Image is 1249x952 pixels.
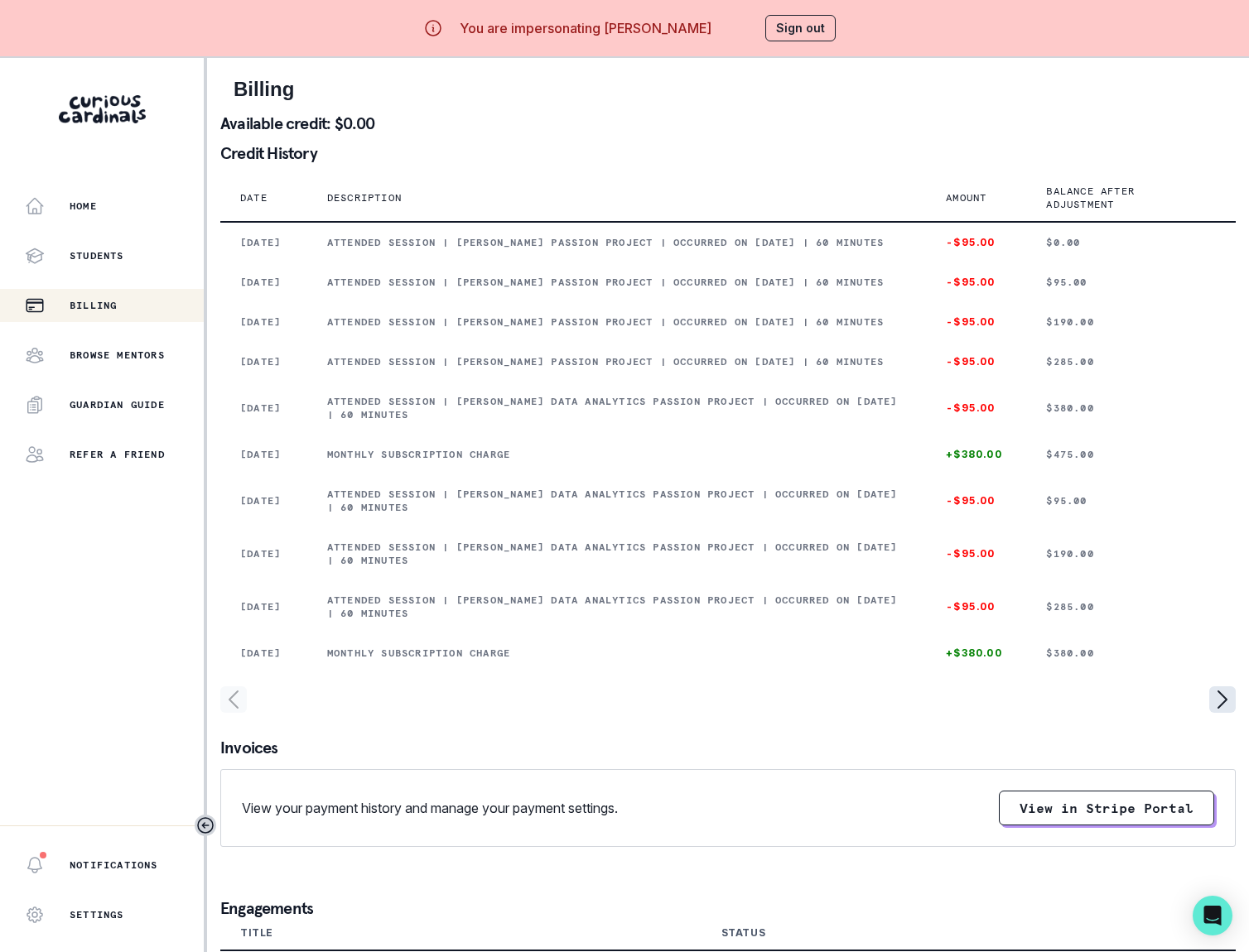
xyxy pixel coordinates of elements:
p: [DATE] [240,315,287,329]
p: [DATE] [240,494,287,507]
p: Attended session | [PERSON_NAME] Data Analytics Passion Project | Occurred on [DATE] | 60 minutes [327,488,906,514]
p: Notifications [70,858,158,872]
p: Description [327,191,402,204]
p: Balance after adjustment [1046,185,1196,211]
svg: page left [220,686,247,713]
p: Billing [70,299,117,312]
p: $0.00 [1046,236,1216,249]
p: [DATE] [240,276,287,289]
p: Credit History [220,145,1236,161]
p: +$380.00 [946,647,1006,660]
p: Students [70,249,124,262]
button: View in Stripe Portal [999,791,1214,825]
p: [DATE] [240,236,287,249]
p: $95.00 [1046,494,1216,507]
p: $475.00 [1046,448,1216,461]
p: $190.00 [1046,547,1216,560]
p: Browse Mentors [70,349,165,362]
p: $285.00 [1046,600,1216,613]
p: $380.00 [1046,647,1216,660]
p: Date [240,191,268,204]
p: -$95.00 [946,236,1006,249]
p: View your payment history and manage your payment settings. [242,798,618,818]
img: Curious Cardinals Logo [59,95,146,123]
button: Sign out [765,15,836,41]
svg: page right [1209,686,1236,713]
p: [DATE] [240,401,287,415]
p: Attended session | [PERSON_NAME] Data Analytics Passion Project | Occurred on [DATE] | 60 minutes [327,594,906,620]
p: [DATE] [240,547,287,560]
p: Attended session | [PERSON_NAME] Passion Project | Occurred on [DATE] | 60 minutes [327,236,906,249]
p: [DATE] [240,647,287,660]
p: Attended session | [PERSON_NAME] Data Analytics Passion Project | Occurred on [DATE] | 60 minutes [327,541,906,567]
p: -$95.00 [946,276,1006,289]
p: You are impersonating [PERSON_NAME] [460,18,711,38]
p: Guardian Guide [70,398,165,411]
p: Attended session | [PERSON_NAME] Data Analytics Passion Project | Occurred on [DATE] | 60 minutes [327,395,906,421]
p: [DATE] [240,355,287,368]
p: Amount [946,191,986,204]
h2: Billing [234,78,1222,102]
p: -$95.00 [946,315,1006,329]
p: -$95.00 [946,401,1006,415]
div: Open Intercom Messenger [1193,896,1232,935]
p: Attended session | [PERSON_NAME] Passion Project | Occurred on [DATE] | 60 minutes [327,276,906,289]
p: Home [70,200,97,213]
p: Attended session | [PERSON_NAME] Passion Project | Occurred on [DATE] | 60 minutes [327,315,906,329]
p: $285.00 [1046,355,1216,368]
p: -$95.00 [946,494,1006,507]
button: Toggle sidebar [195,815,216,836]
p: $95.00 [1046,276,1216,289]
p: -$95.00 [946,547,1006,560]
p: $380.00 [1046,401,1216,415]
p: -$95.00 [946,600,1006,613]
p: Attended session | [PERSON_NAME] Passion Project | Occurred on [DATE] | 60 minutes [327,355,906,368]
p: Monthly subscription charge [327,448,906,461]
div: Title [240,926,273,940]
div: Status [721,926,766,940]
p: [DATE] [240,600,287,613]
p: Available credit: $0.00 [220,115,1236,132]
p: Refer a friend [70,448,165,461]
p: [DATE] [240,448,287,461]
p: +$380.00 [946,448,1006,461]
p: Monthly subscription charge [327,647,906,660]
p: Settings [70,908,124,921]
p: Invoices [220,739,1236,756]
p: Engagements [220,900,1236,916]
p: -$95.00 [946,355,1006,368]
p: $190.00 [1046,315,1216,329]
